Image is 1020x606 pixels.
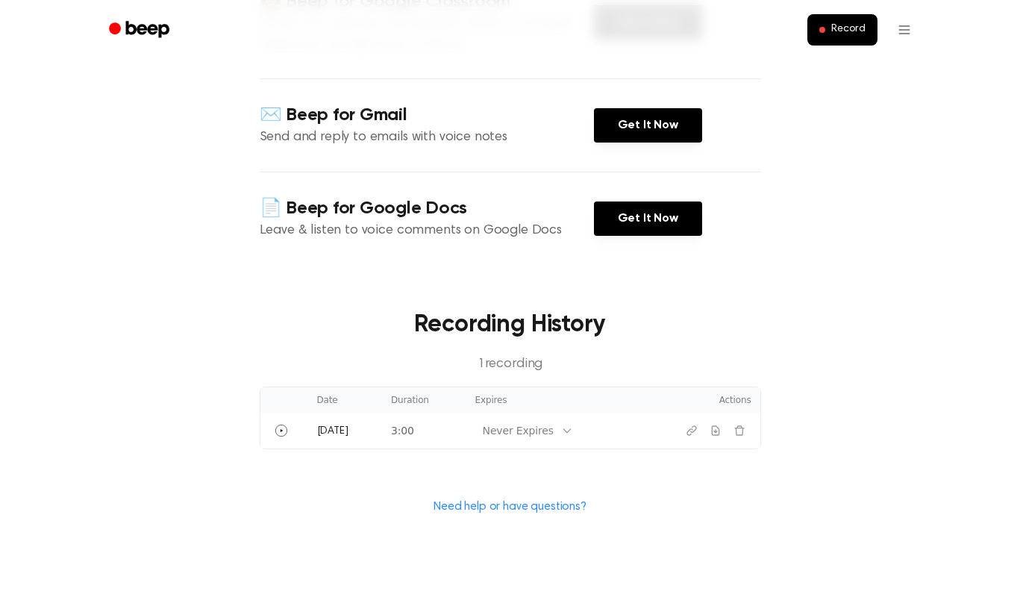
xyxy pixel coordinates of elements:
[382,387,466,413] th: Duration
[308,387,382,413] th: Date
[260,128,594,148] p: Send and reply to emails with voice notes
[317,426,348,437] span: [DATE]
[704,419,728,443] button: Download recording
[260,196,594,221] h4: 📄 Beep for Google Docs
[98,16,183,45] a: Beep
[728,419,751,443] button: Delete recording
[269,419,293,443] button: Play
[831,23,865,37] span: Record
[886,12,922,48] button: Open menu
[594,202,702,236] a: Get It Now
[260,221,594,241] p: Leave & listen to voice comments on Google Docs
[284,307,737,343] h3: Recording History
[483,423,554,439] div: Never Expires
[284,354,737,375] p: 1 recording
[594,108,702,143] a: Get It Now
[641,387,760,413] th: Actions
[807,14,877,46] button: Record
[382,413,466,449] td: 3:00
[466,387,641,413] th: Expires
[434,501,586,513] a: Need help or have questions?
[680,419,704,443] button: Copy link
[260,103,594,128] h4: ✉️ Beep for Gmail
